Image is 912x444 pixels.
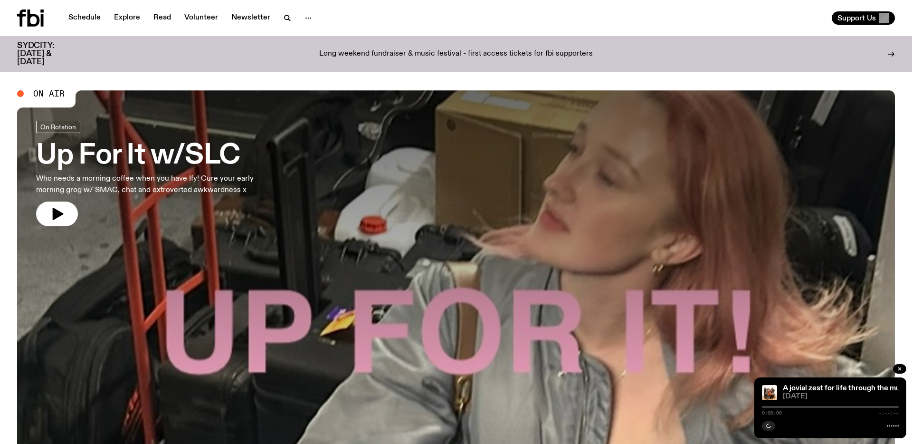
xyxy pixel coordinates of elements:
[33,89,65,98] span: On Air
[63,11,106,25] a: Schedule
[179,11,224,25] a: Volunteer
[879,411,899,415] span: -:--:--
[832,11,895,25] button: Support Us
[108,11,146,25] a: Explore
[36,121,80,133] a: On Rotation
[148,11,177,25] a: Read
[783,393,899,400] span: [DATE]
[36,173,279,196] p: Who needs a morning coffee when you have Ify! Cure your early morning grog w/ SMAC, chat and extr...
[36,121,279,226] a: Up For It w/SLCWho needs a morning coffee when you have Ify! Cure your early morning grog w/ SMAC...
[17,42,78,66] h3: SYDCITY: [DATE] & [DATE]
[226,11,276,25] a: Newsletter
[762,385,777,400] img: All seven members of Kokoroko either standing, sitting or spread out on the ground. They are hudd...
[36,143,279,169] h3: Up For It w/SLC
[40,123,76,130] span: On Rotation
[319,50,593,58] p: Long weekend fundraiser & music festival - first access tickets for fbi supporters
[837,14,876,22] span: Support Us
[762,411,782,415] span: 0:00:00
